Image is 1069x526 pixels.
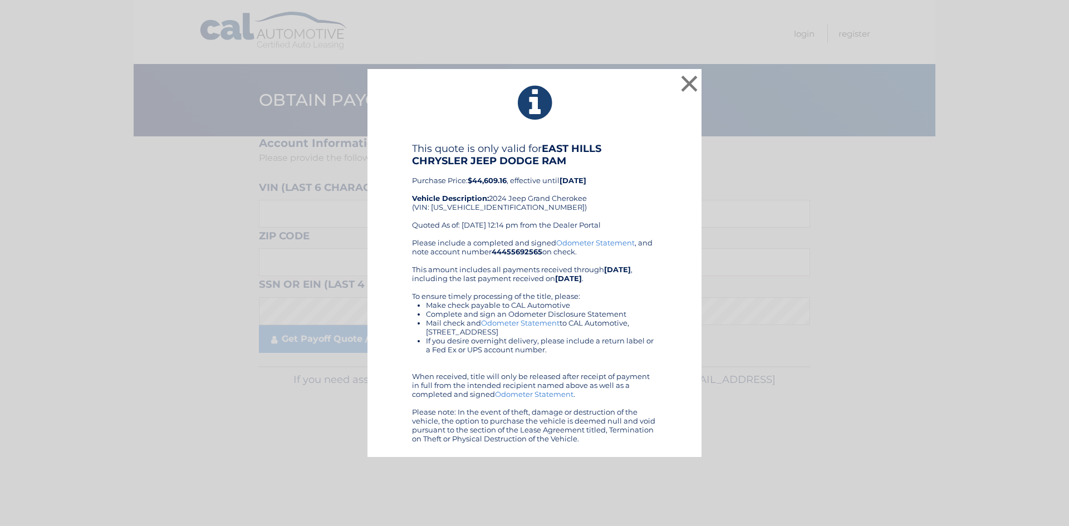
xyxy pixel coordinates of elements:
b: [DATE] [560,176,586,185]
div: Please include a completed and signed , and note account number on check. This amount includes al... [412,238,657,443]
b: $44,609.16 [468,176,507,185]
a: Odometer Statement [495,390,573,399]
a: Odometer Statement [556,238,635,247]
button: × [678,72,700,95]
b: [DATE] [555,274,582,283]
li: Mail check and to CAL Automotive, [STREET_ADDRESS] [426,318,657,336]
b: [DATE] [604,265,631,274]
div: Purchase Price: , effective until 2024 Jeep Grand Cherokee (VIN: [US_VEHICLE_IDENTIFICATION_NUMBE... [412,142,657,238]
a: Odometer Statement [481,318,560,327]
b: EAST HILLS CHRYSLER JEEP DODGE RAM [412,142,601,167]
li: Make check payable to CAL Automotive [426,301,657,309]
li: If you desire overnight delivery, please include a return label or a Fed Ex or UPS account number. [426,336,657,354]
li: Complete and sign an Odometer Disclosure Statement [426,309,657,318]
b: 44455692565 [492,247,542,256]
strong: Vehicle Description: [412,194,489,203]
h4: This quote is only valid for [412,142,657,167]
